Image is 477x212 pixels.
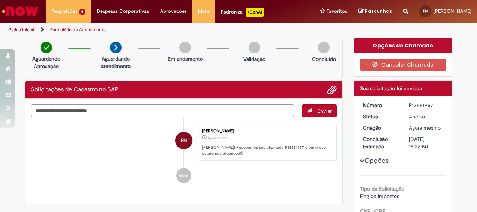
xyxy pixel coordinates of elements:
a: Rascunhos [358,8,392,15]
dt: Número [357,101,403,109]
div: Opções do Chamado [354,38,452,53]
div: 30/09/2025 14:36:46 [409,124,444,132]
li: Fabiola Nogueira [31,125,337,161]
div: Fabiola Nogueira [175,132,192,149]
img: img-circle-grey.png [318,42,330,53]
p: Aguardando Aprovação [28,55,64,70]
textarea: Digite sua mensagem aqui... [31,104,294,117]
span: Aprovações [160,8,187,15]
img: img-circle-grey.png [249,42,260,53]
span: More [198,8,210,15]
p: [PERSON_NAME]! Recebemos seu chamado R13581957 e em breve estaremos atuando. [202,145,333,156]
span: Requisições [51,8,78,15]
span: Agora mesmo [208,136,228,140]
span: FN [423,9,427,14]
div: R13581957 [409,101,444,109]
button: Cancelar Chamado [360,59,447,71]
span: Favoritos [327,8,347,15]
div: [DATE] 15:36:50 [409,135,444,150]
span: Sua solicitação foi enviada [360,85,422,92]
div: [PERSON_NAME] [202,129,333,133]
span: Rascunhos [365,8,392,15]
a: Página inicial [8,27,34,33]
a: Formulário de Atendimento [50,27,106,33]
p: Aguardando atendimento [97,55,134,70]
span: FN [181,132,187,150]
img: check-circle-green.png [40,42,52,53]
p: Validação [243,55,265,63]
dt: Criação [357,124,403,132]
span: Flag de Impostos [360,193,399,200]
button: Adicionar anexos [327,85,337,95]
dt: Conclusão Estimada [357,135,403,150]
div: Aberto [409,113,444,120]
time: 30/09/2025 14:36:46 [208,136,228,140]
img: img-circle-grey.png [179,42,191,53]
b: Tipo da Solicitação [360,185,404,192]
p: +GenAi [246,8,264,17]
ul: Histórico de tíquete [31,117,337,191]
img: ServiceNow [1,4,39,19]
p: Em andamento [168,55,203,62]
dt: Status [357,113,403,120]
span: Despesas Corporativas [97,8,149,15]
span: Agora mesmo [409,124,441,131]
span: Enviar [317,108,332,114]
img: arrow-next.png [110,42,121,53]
h2: Solicitações de Cadastro no SAP Histórico de tíquete [31,86,118,93]
div: Padroniza [221,8,264,17]
span: 5 [79,9,85,15]
button: Enviar [302,104,337,117]
span: [PERSON_NAME] [433,8,471,14]
p: Concluído [312,55,336,63]
ul: Trilhas de página [6,23,312,37]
